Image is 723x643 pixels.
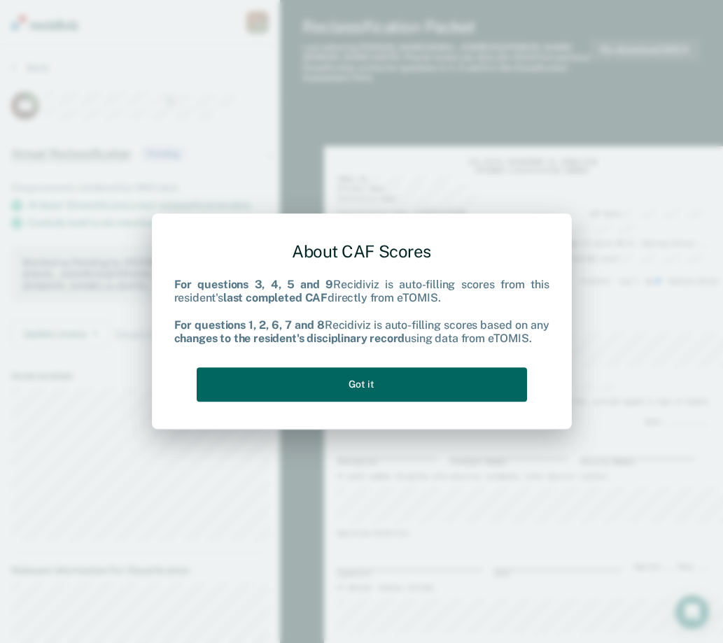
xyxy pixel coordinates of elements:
[174,230,549,273] div: About CAF Scores
[174,278,334,292] b: For questions 3, 4, 5 and 9
[223,292,328,305] b: last completed CAF
[174,318,325,332] b: For questions 1, 2, 6, 7 and 8
[174,332,405,345] b: changes to the resident's disciplinary record
[197,367,527,402] button: Got it
[174,278,549,346] div: Recidiviz is auto-filling scores from this resident's directly from eTOMIS. Recidiviz is auto-fil...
